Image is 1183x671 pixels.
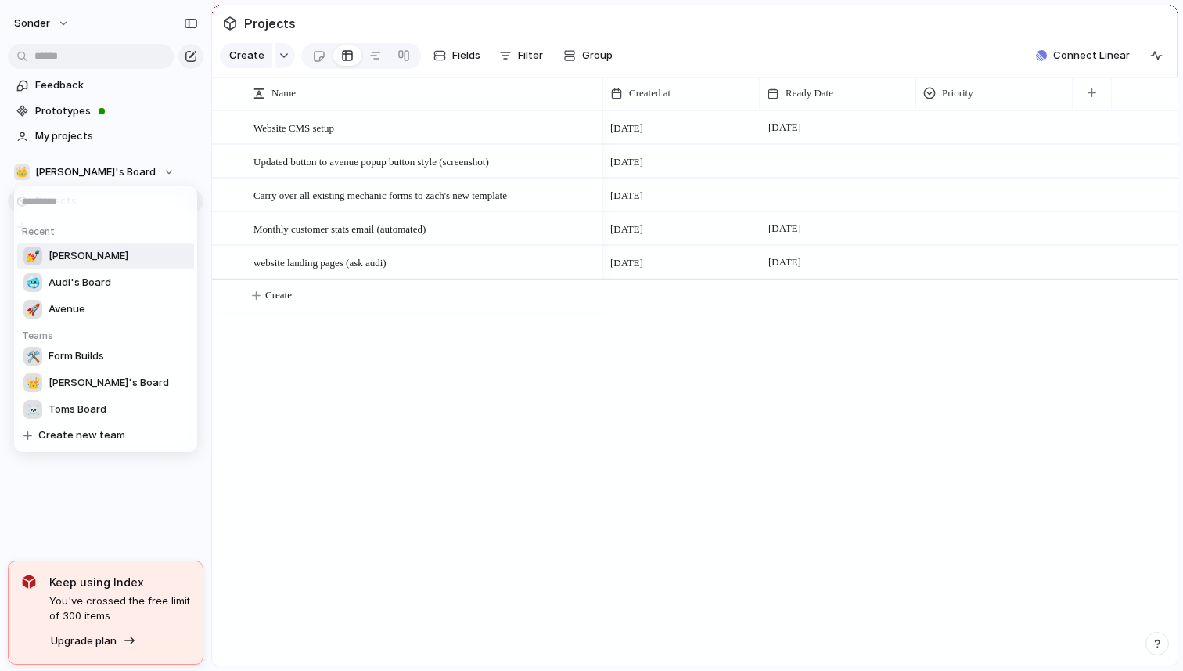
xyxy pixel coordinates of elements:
div: 🥶 [23,273,42,292]
span: [PERSON_NAME]'s Board [49,375,169,391]
span: Avenue [49,301,85,317]
span: Audi's Board [49,275,111,290]
h5: Recent [17,218,199,239]
h5: Teams [17,323,199,343]
div: 💅 [23,247,42,265]
span: Create new team [38,427,125,443]
div: ☠️ [23,400,42,419]
span: [PERSON_NAME] [49,248,128,264]
span: Toms Board [49,402,106,417]
div: 🛠️ [23,347,42,366]
span: Form Builds [49,348,104,364]
div: 👑 [23,373,42,392]
div: 🚀 [23,300,42,319]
